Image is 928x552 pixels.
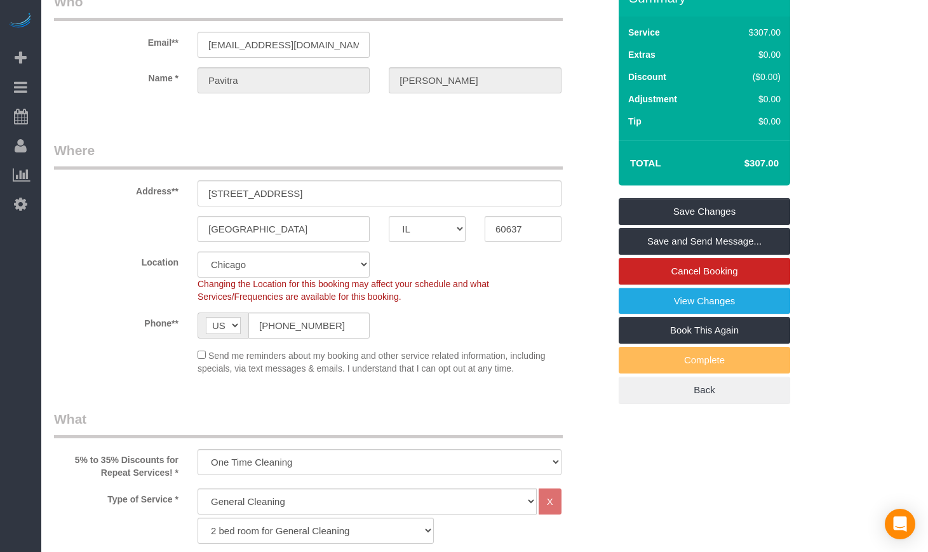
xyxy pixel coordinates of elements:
label: Type of Service * [44,488,188,506]
strong: Total [630,158,661,168]
legend: Where [54,141,563,170]
h4: $307.00 [706,158,779,169]
a: View Changes [619,288,790,314]
label: Discount [628,71,666,83]
a: Book This Again [619,317,790,344]
span: Send me reminders about my booking and other service related information, including specials, via... [198,351,546,374]
label: Name * [44,67,188,84]
input: First Name** [198,67,370,93]
div: ($0.00) [722,71,781,83]
div: $0.00 [722,48,781,61]
div: Open Intercom Messenger [885,509,915,539]
a: Back [619,377,790,403]
div: $0.00 [722,115,781,128]
label: 5% to 35% Discounts for Repeat Services! * [44,449,188,479]
div: $307.00 [722,26,781,39]
label: Adjustment [628,93,677,105]
label: Service [628,26,660,39]
a: Cancel Booking [619,258,790,285]
img: Automaid Logo [8,13,33,30]
label: Tip [628,115,642,128]
a: Save and Send Message... [619,228,790,255]
a: Save Changes [619,198,790,225]
legend: What [54,410,563,438]
label: Location [44,252,188,269]
label: Extras [628,48,656,61]
div: $0.00 [722,93,781,105]
input: Last Name* [389,67,561,93]
span: Changing the Location for this booking may affect your schedule and what Services/Frequencies are... [198,279,489,302]
input: Zip Code** [485,216,562,242]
